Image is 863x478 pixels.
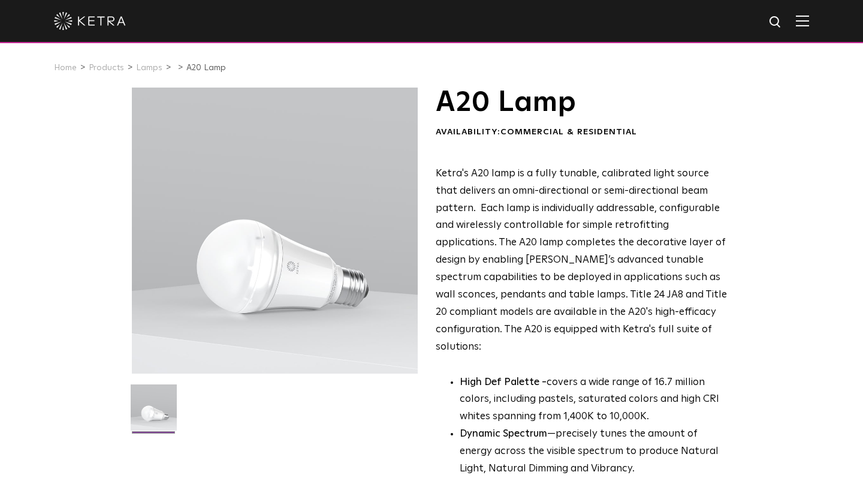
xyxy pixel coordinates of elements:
[186,64,226,72] a: A20 Lamp
[796,15,809,26] img: Hamburger%20Nav.svg
[54,12,126,30] img: ketra-logo-2019-white
[460,377,547,387] strong: High Def Palette -
[500,128,637,136] span: Commercial & Residential
[136,64,162,72] a: Lamps
[768,15,783,30] img: search icon
[436,127,728,139] div: Availability:
[131,384,177,440] img: A20-Lamp-2021-Web-Square
[460,426,728,478] li: —precisely tunes the amount of energy across the visible spectrum to produce Natural Light, Natur...
[460,429,547,439] strong: Dynamic Spectrum
[89,64,124,72] a: Products
[436,169,727,352] span: Ketra's A20 lamp is a fully tunable, calibrated light source that delivers an omni-directional or...
[436,88,728,118] h1: A20 Lamp
[54,64,77,72] a: Home
[460,374,728,426] p: covers a wide range of 16.7 million colors, including pastels, saturated colors and high CRI whit...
